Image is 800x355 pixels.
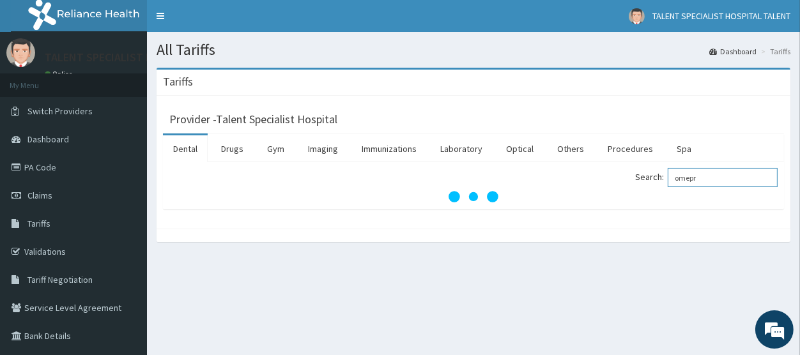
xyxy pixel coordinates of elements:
span: TALENT SPECIALIST HOSPITAL TALENT [652,10,790,22]
p: TALENT SPECIALIST HOSPITAL TALENT [45,52,237,63]
span: Claims [27,190,52,201]
h1: All Tariffs [157,42,790,58]
a: Imaging [298,135,348,162]
a: Dashboard [709,46,757,57]
a: Optical [496,135,544,162]
span: Tariff Negotiation [27,274,93,285]
a: Laboratory [430,135,493,162]
a: Drugs [211,135,254,162]
span: Dashboard [27,133,69,145]
a: Immunizations [351,135,427,162]
input: Search: [668,168,778,187]
span: We're online! [74,100,176,229]
a: Spa [666,135,702,162]
h3: Provider - Talent Specialist Hospital [169,114,337,125]
img: d_794563401_company_1708531726252_794563401 [24,64,52,96]
label: Search: [635,168,778,187]
svg: audio-loading [448,171,499,222]
div: Chat with us now [66,72,215,88]
a: Online [45,70,75,79]
a: Others [547,135,594,162]
a: Gym [257,135,295,162]
div: Minimize live chat window [210,6,240,37]
a: Procedures [597,135,663,162]
img: User Image [6,38,35,67]
li: Tariffs [758,46,790,57]
textarea: Type your message and hit 'Enter' [6,227,243,272]
span: Tariffs [27,218,50,229]
span: Switch Providers [27,105,93,117]
img: User Image [629,8,645,24]
h3: Tariffs [163,76,193,87]
a: Dental [163,135,208,162]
